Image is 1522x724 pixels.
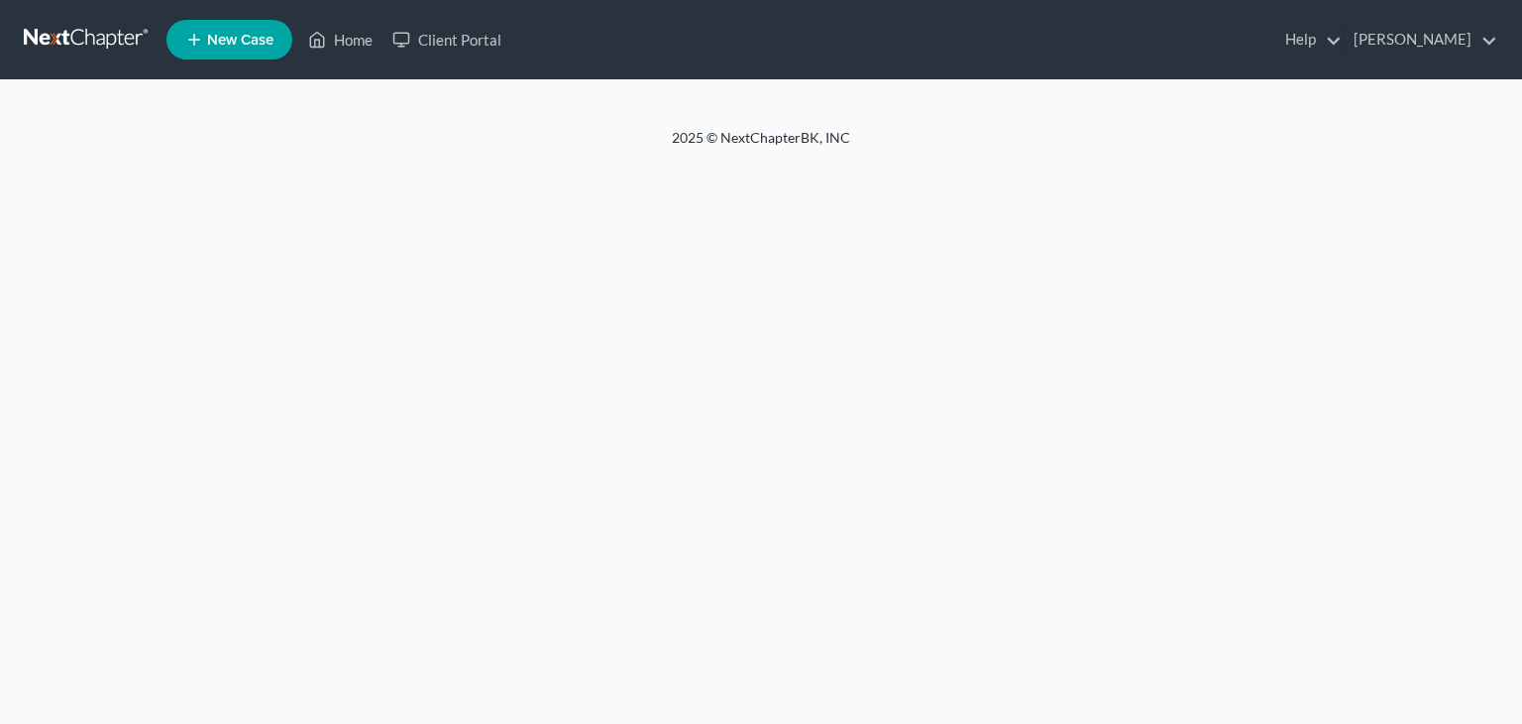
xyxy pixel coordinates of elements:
a: Help [1275,22,1342,58]
div: 2025 © NextChapterBK, INC [196,128,1326,164]
a: Client Portal [382,22,511,58]
a: Home [298,22,382,58]
new-legal-case-button: New Case [166,20,292,60]
a: [PERSON_NAME] [1344,22,1497,58]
